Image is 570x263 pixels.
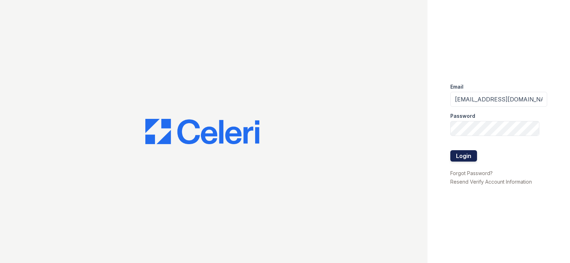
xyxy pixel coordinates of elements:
[450,170,493,176] a: Forgot Password?
[450,179,532,185] a: Resend Verify Account Information
[450,83,463,90] label: Email
[450,150,477,162] button: Login
[450,112,475,120] label: Password
[145,119,259,144] img: CE_Logo_Blue-a8612792a0a2168367f1c8372b55b34899dd931a85d93a1a3d3e32e68fde9ad4.png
